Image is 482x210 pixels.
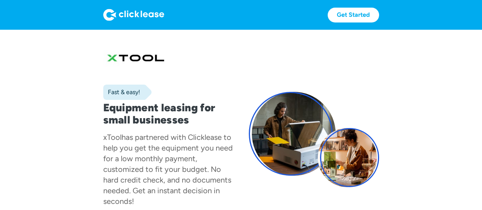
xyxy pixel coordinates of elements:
h1: Equipment leasing for small businesses [103,101,234,126]
div: xTool [103,133,122,142]
a: Get Started [328,8,379,22]
img: Logo [103,9,164,21]
div: has partnered with Clicklease to help you get the equipment you need for a low monthly payment, c... [103,133,233,206]
div: Fast & easy! [103,88,140,96]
